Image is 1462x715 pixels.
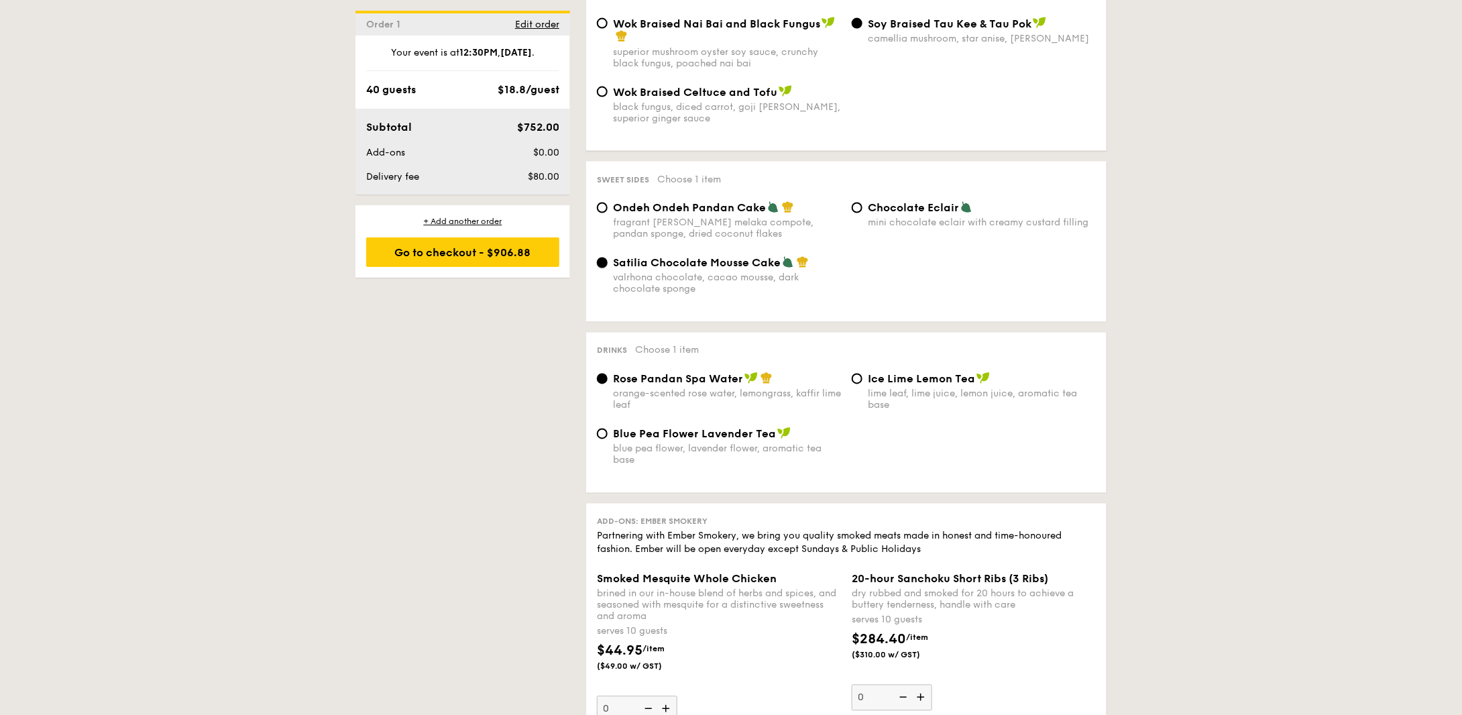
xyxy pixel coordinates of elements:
span: Chocolate Eclair [868,202,959,215]
div: fragrant [PERSON_NAME] melaka compote, pandan sponge, dried coconut flakes [613,217,841,240]
input: Rose Pandan Spa Waterorange-scented rose water, lemongrass, kaffir lime leaf [597,374,608,384]
span: Ice Lime Lemon Tea [868,373,975,386]
div: Partnering with Ember Smokery, we bring you quality smoked meats made in honest and time-honoured... [597,530,1096,557]
img: icon-vegan.f8ff3823.svg [1033,17,1046,29]
img: icon-vegan.f8ff3823.svg [777,427,791,439]
span: $752.00 [517,121,559,133]
span: Add-ons: Ember Smokery [597,517,708,527]
img: icon-vegetarian.fe4039eb.svg [767,201,779,213]
img: icon-reduce.1d2dbef1.svg [892,685,912,710]
span: Sweet sides [597,175,649,184]
span: /item [906,633,928,643]
span: $0.00 [533,147,559,158]
span: Choose 1 item [657,174,721,185]
span: Blue Pea Flower Lavender Tea [613,428,776,441]
div: Go to checkout - $906.88 [366,237,559,267]
input: Chocolate Eclairmini chocolate eclair with creamy custard filling [852,203,862,213]
img: icon-vegan.f8ff3823.svg [822,17,835,29]
input: ⁠Soy Braised Tau Kee & Tau Pokcamellia mushroom, star anise, [PERSON_NAME] [852,18,862,29]
div: blue pea flower, lavender flower, aromatic tea base [613,443,841,466]
input: Ondeh Ondeh Pandan Cakefragrant [PERSON_NAME] melaka compote, pandan sponge, dried coconut flakes [597,203,608,213]
div: lime leaf, lime juice, lemon juice, aromatic tea base [868,388,1096,411]
input: 20-hour Sanchoku Short Ribs (3 Ribs)dry rubbed and smoked for 20 hours to achieve a buttery tende... [852,685,932,711]
img: icon-add.58712e84.svg [912,685,932,710]
strong: 12:30PM [459,47,498,58]
span: Satilia Chocolate Mousse Cake [613,257,781,270]
span: Ondeh Ondeh Pandan Cake [613,202,766,215]
input: Satilia Chocolate Mousse Cakevalrhona chocolate, cacao mousse, dark chocolate sponge [597,258,608,268]
img: icon-vegan.f8ff3823.svg [976,372,990,384]
span: Order 1 [366,19,406,30]
span: Edit order [515,19,559,30]
div: serves 10 guests [852,614,1096,627]
input: Wok Braised Celtuce and Tofublack fungus, diced carrot, goji [PERSON_NAME], superior ginger sauce [597,87,608,97]
img: icon-vegetarian.fe4039eb.svg [782,256,794,268]
span: Subtotal [366,121,412,133]
span: $284.40 [852,632,906,648]
span: Rose Pandan Spa Water [613,373,743,386]
span: Delivery fee [366,171,419,182]
div: Your event is at , . [366,46,559,71]
span: Smoked Mesquite Whole Chicken [597,573,777,586]
span: Choose 1 item [635,345,699,356]
span: ⁠Soy Braised Tau Kee & Tau Pok [868,17,1031,30]
strong: [DATE] [500,47,532,58]
div: $18.8/guest [498,82,559,98]
div: orange-scented rose water, lemongrass, kaffir lime leaf [613,388,841,411]
div: mini chocolate eclair with creamy custard filling [868,217,1096,229]
span: Wok Braised Celtuce and Tofu [613,86,777,99]
div: valrhona chocolate, cacao mousse, dark chocolate sponge [613,272,841,295]
span: 20-hour Sanchoku Short Ribs (3 Ribs) [852,573,1048,586]
span: Wok Braised Nai Bai and Black Fungus [613,17,820,30]
div: camellia mushroom, star anise, [PERSON_NAME] [868,33,1096,44]
span: $44.95 [597,643,642,659]
img: icon-vegan.f8ff3823.svg [779,85,792,97]
span: Drinks [597,346,627,355]
span: ($310.00 w/ GST) [852,650,943,661]
img: icon-chef-hat.a58ddaea.svg [782,201,794,213]
img: icon-chef-hat.a58ddaea.svg [797,256,809,268]
span: $80.00 [528,171,559,182]
input: Ice Lime Lemon Tealime leaf, lime juice, lemon juice, aromatic tea base [852,374,862,384]
img: icon-chef-hat.a58ddaea.svg [616,30,628,42]
input: Blue Pea Flower Lavender Teablue pea flower, lavender flower, aromatic tea base [597,429,608,439]
img: icon-vegan.f8ff3823.svg [744,372,758,384]
img: icon-chef-hat.a58ddaea.svg [761,372,773,384]
div: black fungus, diced carrot, goji [PERSON_NAME], superior ginger sauce [613,101,841,124]
div: dry rubbed and smoked for 20 hours to achieve a buttery tenderness, handle with care [852,588,1096,611]
div: superior mushroom oyster soy sauce, crunchy black fungus, poached nai bai [613,46,841,69]
div: serves 10 guests [597,625,841,639]
span: /item [642,645,665,654]
div: + Add another order [366,216,559,227]
span: ($49.00 w/ GST) [597,661,688,672]
img: icon-vegetarian.fe4039eb.svg [960,201,972,213]
div: brined in our in-house blend of herbs and spices, and seasoned with mesquite for a distinctive sw... [597,588,841,622]
div: 40 guests [366,82,416,98]
input: Wok Braised Nai Bai and Black Fungussuperior mushroom oyster soy sauce, crunchy black fungus, poa... [597,18,608,29]
span: Add-ons [366,147,405,158]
